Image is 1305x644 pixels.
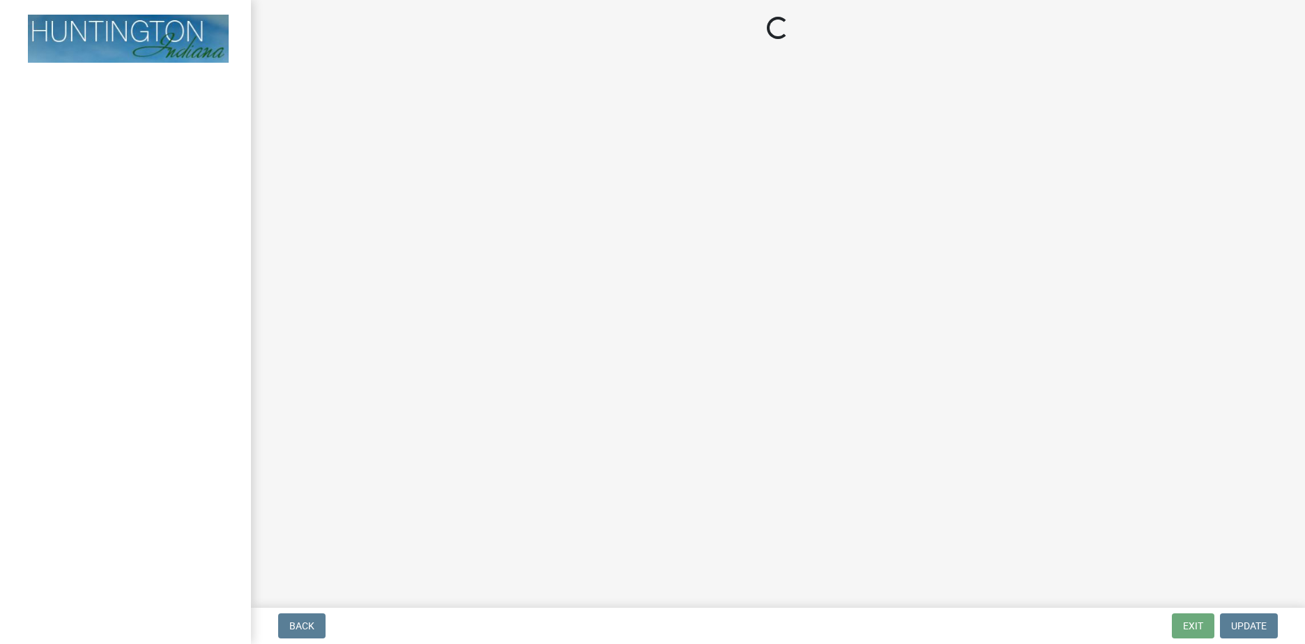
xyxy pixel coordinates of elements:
[278,613,326,638] button: Back
[28,15,229,63] img: Huntington County, Indiana
[1220,613,1278,638] button: Update
[1172,613,1214,638] button: Exit
[1231,620,1267,631] span: Update
[289,620,314,631] span: Back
